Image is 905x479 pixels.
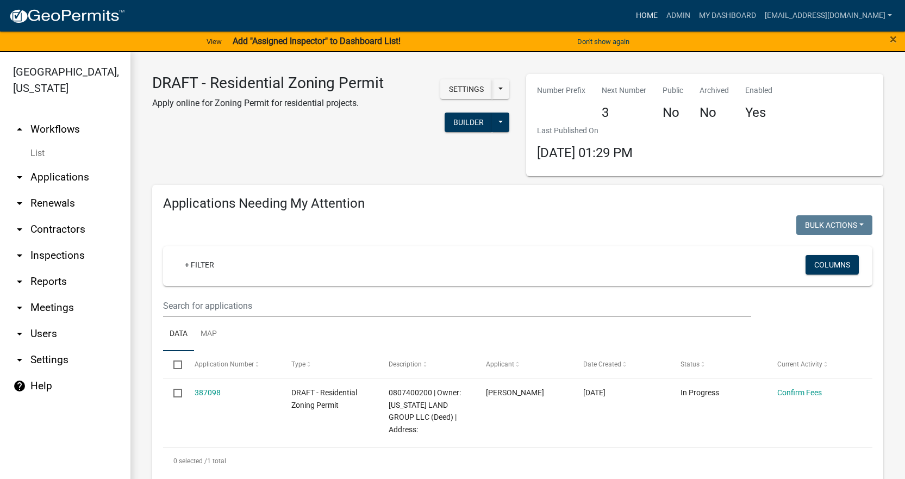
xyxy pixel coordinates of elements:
[291,360,305,368] span: Type
[745,85,772,96] p: Enabled
[163,196,872,211] h4: Applications Needing My Attention
[389,388,461,434] span: 0807400200 | Owner: KANSAS LAND GROUP LLC (Deed) | Address:
[389,360,422,368] span: Description
[13,380,26,393] i: help
[163,351,184,377] datatable-header-cell: Select
[13,249,26,262] i: arrow_drop_down
[176,255,223,275] a: + Filter
[13,223,26,236] i: arrow_drop_down
[796,215,872,235] button: Bulk Actions
[233,36,401,46] strong: Add "Assigned Inspector" to Dashboard List!
[695,5,760,26] a: My Dashboard
[890,33,897,46] button: Close
[163,295,751,317] input: Search for applications
[163,317,194,352] a: Data
[440,79,492,99] button: Settings
[13,197,26,210] i: arrow_drop_down
[194,317,223,352] a: Map
[152,74,384,92] h3: DRAFT - Residential Zoning Permit
[573,351,670,377] datatable-header-cell: Date Created
[663,85,683,96] p: Public
[537,125,633,136] p: Last Published On
[486,360,514,368] span: Applicant
[602,85,646,96] p: Next Number
[670,351,767,377] datatable-header-cell: Status
[760,5,896,26] a: [EMAIL_ADDRESS][DOMAIN_NAME]
[583,360,621,368] span: Date Created
[537,145,633,160] span: [DATE] 01:29 PM
[13,171,26,184] i: arrow_drop_down
[486,388,544,397] span: Marcus Amman
[13,327,26,340] i: arrow_drop_down
[163,447,872,475] div: 1 total
[152,97,384,110] p: Apply online for Zoning Permit for residential projects.
[476,351,573,377] datatable-header-cell: Applicant
[777,388,822,397] a: Confirm Fees
[890,32,897,47] span: ×
[13,353,26,366] i: arrow_drop_down
[663,105,683,121] h4: No
[202,33,226,51] a: View
[445,113,492,132] button: Builder
[700,85,729,96] p: Archived
[777,360,822,368] span: Current Activity
[681,388,719,397] span: In Progress
[573,33,634,51] button: Don't show again
[195,360,254,368] span: Application Number
[681,360,700,368] span: Status
[700,105,729,121] h4: No
[537,85,585,96] p: Number Prefix
[291,388,357,409] span: DRAFT - Residential Zoning Permit
[662,5,695,26] a: Admin
[378,351,476,377] datatable-header-cell: Description
[602,105,646,121] h4: 3
[806,255,859,275] button: Columns
[767,351,864,377] datatable-header-cell: Current Activity
[13,275,26,288] i: arrow_drop_down
[583,388,606,397] span: 03/10/2025
[184,351,281,377] datatable-header-cell: Application Number
[173,457,207,465] span: 0 selected /
[13,123,26,136] i: arrow_drop_up
[632,5,662,26] a: Home
[195,388,221,397] a: 387098
[13,301,26,314] i: arrow_drop_down
[281,351,378,377] datatable-header-cell: Type
[745,105,772,121] h4: Yes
